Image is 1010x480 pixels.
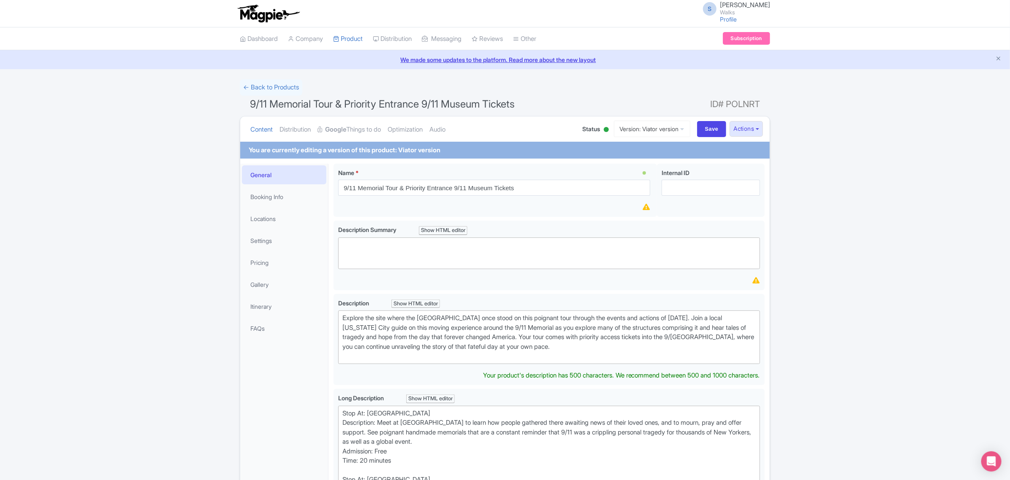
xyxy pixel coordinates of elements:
div: Your product's description has 500 characters. We recommend between 500 and 1000 characters. [483,371,760,380]
a: Other [513,27,536,51]
span: ID# POLNRT [710,96,760,113]
a: Subscription [723,32,770,45]
a: Distribution [280,116,311,143]
div: Explore the site where the [GEOGRAPHIC_DATA] once stood on this poignant tour through the events ... [342,313,756,361]
span: Name [338,169,354,176]
a: Audio [429,116,445,143]
div: You are currently editing a version of this product: Viator version [249,146,440,155]
a: ← Back to Products [240,79,302,96]
a: Gallery [242,275,326,294]
a: Profile [720,16,737,23]
a: Distribution [373,27,412,51]
div: Open Intercom Messenger [981,451,1002,472]
strong: Google [325,125,346,135]
a: Messaging [422,27,462,51]
a: Locations [242,209,326,228]
input: Save [697,121,727,137]
div: Show HTML editor [406,394,455,403]
button: Close announcement [995,54,1002,64]
div: Show HTML editor [419,226,467,235]
span: [PERSON_NAME] [720,1,770,9]
a: S [PERSON_NAME] Walks [698,2,770,15]
a: Booking Info [242,187,326,206]
a: FAQs [242,319,326,338]
a: Optimization [388,116,423,143]
div: Active [602,124,611,137]
a: Content [250,116,273,143]
a: Settings [242,231,326,250]
img: logo-ab69f6fb50320c5b225c76a69d11143b.png [236,4,301,23]
span: Description [338,299,370,307]
a: GoogleThings to do [318,116,381,143]
a: Pricing [242,253,326,272]
a: General [242,165,326,184]
small: Walks [720,10,770,15]
a: Dashboard [240,27,278,51]
span: Internal ID [662,169,690,176]
a: Version: Viator version [614,121,690,137]
a: Reviews [472,27,503,51]
a: Product [333,27,363,51]
span: Description Summary [338,226,398,233]
a: Company [288,27,323,51]
a: Itinerary [242,297,326,316]
span: S [703,2,717,16]
span: 9/11 Memorial Tour & Priority Entrance 9/11 Museum Tickets [250,98,515,110]
span: Long Description [338,394,385,402]
a: We made some updates to the platform. Read more about the new layout [5,55,1005,64]
span: Status [583,124,600,133]
button: Actions [730,121,763,137]
div: Show HTML editor [391,299,440,308]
